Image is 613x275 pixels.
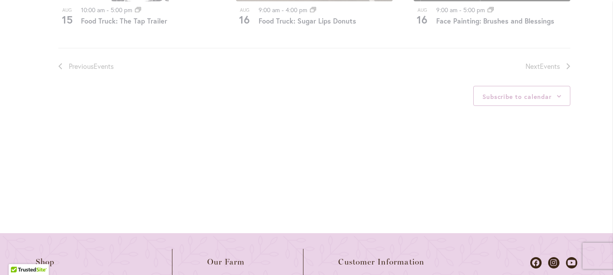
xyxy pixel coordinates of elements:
[338,258,424,266] span: Customer Information
[530,257,542,268] a: Dahlias on Facebook
[7,244,31,268] iframe: Launch Accessibility Center
[548,257,559,268] a: Dahlias on Instagram
[566,257,577,268] a: Dahlias on Youtube
[36,258,55,266] span: Shop
[207,258,245,266] span: Our Farm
